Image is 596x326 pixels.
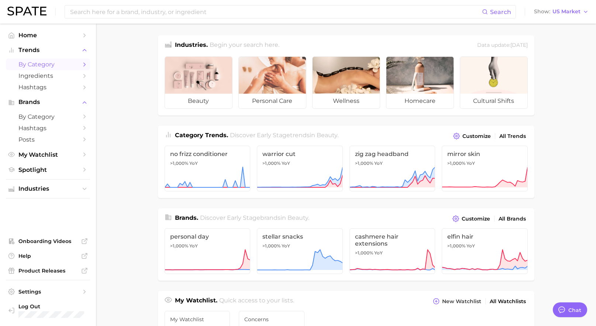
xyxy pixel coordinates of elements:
span: personal day [170,233,245,240]
img: SPATE [7,7,46,15]
button: ShowUS Market [532,7,590,17]
span: >1,000% [447,243,465,249]
span: Show [534,10,550,14]
span: All Brands [499,216,526,222]
span: stellar snacks [262,233,337,240]
a: zig zag headband>1,000% YoY [349,146,435,191]
span: Posts [18,136,77,143]
span: YoY [189,243,198,249]
a: Product Releases [6,265,90,276]
span: US Market [552,10,581,14]
span: Product Releases [18,267,77,274]
button: Brands [6,97,90,108]
a: All Brands [497,214,528,224]
a: Spotlight [6,164,90,176]
span: >1,000% [262,243,280,249]
a: elfin hair>1,000% YoY [442,228,528,274]
a: stellar snacks>1,000% YoY [257,228,343,274]
a: Ingredients [6,70,90,81]
span: All Watchlists [490,298,526,305]
a: warrior cut>1,000% YoY [257,146,343,191]
span: Log Out [18,303,84,310]
span: YoY [374,250,383,256]
span: My Watchlist [18,151,77,158]
a: personal care [238,56,306,109]
a: Onboarding Videos [6,236,90,247]
button: Industries [6,183,90,194]
a: by Category [6,111,90,122]
a: Help [6,250,90,261]
span: >1,000% [170,243,188,249]
input: Search here for a brand, industry, or ingredient [69,6,482,18]
span: Discover Early Stage trends in . [230,132,338,139]
a: Home [6,30,90,41]
h2: Begin your search here. [210,41,279,51]
span: beauty [317,132,337,139]
span: Customize [462,133,491,139]
span: >1,000% [170,160,188,166]
span: Ingredients [18,72,77,79]
span: >1,000% [355,160,373,166]
span: zig zag headband [355,150,430,157]
span: beauty [287,214,308,221]
span: personal care [239,94,306,108]
a: cultural shifts [460,56,528,109]
span: YoY [374,160,383,166]
span: Concerns [244,316,299,322]
span: Customize [462,216,490,222]
a: mirror skin>1,000% YoY [442,146,528,191]
span: warrior cut [262,150,337,157]
a: All Trends [497,131,528,141]
a: cashmere hair extensions>1,000% YoY [349,228,435,274]
span: Spotlight [18,166,77,173]
button: Customize [451,214,492,224]
span: Hashtags [18,125,77,132]
a: My Watchlist [6,149,90,160]
span: >1,000% [355,250,373,256]
a: Settings [6,286,90,297]
span: YoY [466,160,475,166]
a: homecare [386,56,454,109]
a: All Watchlists [488,296,528,306]
a: Hashtags [6,122,90,134]
span: mirror skin [447,150,522,157]
span: no frizz conditioner [170,150,245,157]
a: wellness [312,56,380,109]
span: >1,000% [262,160,280,166]
span: Industries [18,185,77,192]
span: My Watchlist [170,316,225,322]
span: New Watchlist [442,298,481,305]
span: Home [18,32,77,39]
span: Settings [18,288,77,295]
span: Brands . [175,214,198,221]
span: YoY [466,243,475,249]
span: Discover Early Stage brands in . [200,214,309,221]
button: Trends [6,45,90,56]
span: cultural shifts [460,94,527,108]
div: Data update: [DATE] [477,41,528,51]
span: beauty [165,94,232,108]
a: by Category [6,59,90,70]
span: Brands [18,99,77,105]
span: homecare [386,94,454,108]
span: Category Trends . [175,132,228,139]
a: Log out. Currently logged in with e-mail jkno@cosmax.com. [6,301,90,320]
h2: Quick access to your lists. [219,296,294,306]
a: personal day>1,000% YoY [165,228,251,274]
span: YoY [282,160,290,166]
h1: Industries. [175,41,208,51]
span: All Trends [499,133,526,139]
span: YoY [189,160,198,166]
span: cashmere hair extensions [355,233,430,247]
a: Hashtags [6,81,90,93]
span: Trends [18,47,77,53]
span: Onboarding Videos [18,238,77,245]
span: Hashtags [18,84,77,91]
span: by Category [18,113,77,120]
button: Customize [451,131,492,141]
span: by Category [18,61,77,68]
button: New Watchlist [431,296,483,306]
a: beauty [165,56,232,109]
a: Posts [6,134,90,145]
a: no frizz conditioner>1,000% YoY [165,146,251,191]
